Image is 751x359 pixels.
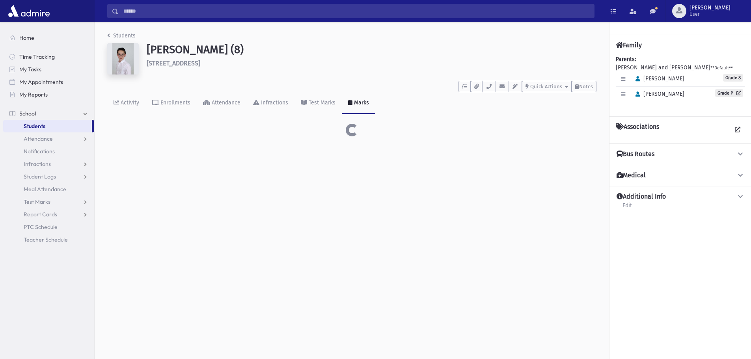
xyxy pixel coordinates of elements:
a: Marks [342,92,375,114]
a: Meal Attendance [3,183,94,195]
span: Infractions [24,160,51,167]
a: View all Associations [731,123,745,137]
a: School [3,107,94,120]
span: Student Logs [24,173,56,180]
span: School [19,110,36,117]
a: Activity [107,92,145,114]
span: Grade 8 [723,74,743,82]
a: Test Marks [294,92,342,114]
a: Infractions [247,92,294,114]
a: Attendance [3,132,94,145]
a: Report Cards [3,208,94,221]
div: Attendance [210,99,240,106]
a: Students [3,120,92,132]
a: Student Logs [3,170,94,183]
span: Meal Attendance [24,186,66,193]
h1: [PERSON_NAME] (8) [147,43,596,56]
a: PTC Schedule [3,221,94,233]
span: Students [24,123,45,130]
h4: Family [616,41,642,49]
span: Time Tracking [19,53,55,60]
div: Marks [352,99,369,106]
button: Additional Info [616,193,745,201]
span: [PERSON_NAME] [632,75,684,82]
a: Teacher Schedule [3,233,94,246]
span: Attendance [24,135,53,142]
button: Bus Routes [616,150,745,158]
span: Quick Actions [530,84,562,89]
span: [PERSON_NAME] [632,91,684,97]
a: Time Tracking [3,50,94,63]
h4: Additional Info [617,193,666,201]
a: Infractions [3,158,94,170]
a: Grade P [715,89,743,97]
span: Report Cards [24,211,57,218]
h4: Associations [616,123,659,137]
div: [PERSON_NAME] and [PERSON_NAME] [616,55,745,110]
a: Students [107,32,136,39]
span: Teacher Schedule [24,236,68,243]
input: Search [119,4,594,18]
a: My Reports [3,88,94,101]
a: My Appointments [3,76,94,88]
h6: [STREET_ADDRESS] [147,60,596,67]
div: Enrollments [159,99,190,106]
div: Infractions [259,99,288,106]
span: Notes [579,84,593,89]
button: Notes [572,81,596,92]
a: Enrollments [145,92,197,114]
a: Attendance [197,92,247,114]
img: AdmirePro [6,3,52,19]
a: Test Marks [3,195,94,208]
span: User [690,11,731,17]
a: Notifications [3,145,94,158]
button: Quick Actions [522,81,572,92]
span: Test Marks [24,198,50,205]
a: Home [3,32,94,44]
h4: Bus Routes [617,150,654,158]
b: Parents: [616,56,636,63]
span: PTC Schedule [24,223,58,231]
span: My Tasks [19,66,41,73]
nav: breadcrumb [107,32,136,43]
button: Medical [616,171,745,180]
h4: Medical [617,171,646,180]
span: My Appointments [19,78,63,86]
div: Activity [119,99,139,106]
div: Test Marks [307,99,335,106]
span: Home [19,34,34,41]
a: Edit [622,201,632,215]
span: [PERSON_NAME] [690,5,731,11]
span: Notifications [24,148,55,155]
span: My Reports [19,91,48,98]
a: My Tasks [3,63,94,76]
